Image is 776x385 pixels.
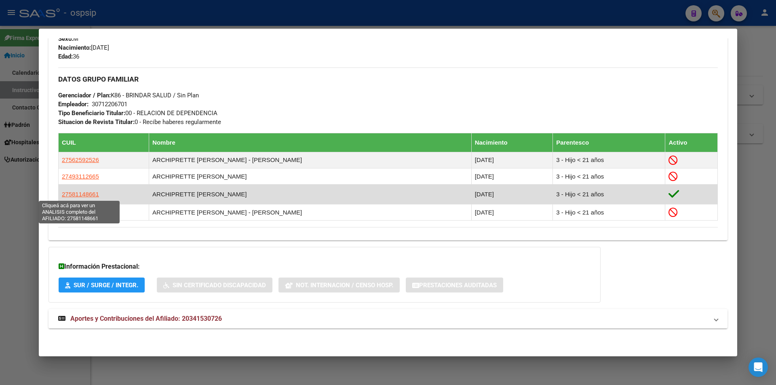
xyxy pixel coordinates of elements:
button: Sin Certificado Discapacidad [157,278,272,292]
td: [DATE] [471,168,553,185]
strong: Edad: [58,53,73,60]
th: Nombre [149,133,472,152]
strong: Empleador: [58,101,89,108]
span: SUR / SURGE / INTEGR. [74,282,138,289]
strong: Nacimiento: [58,44,91,51]
button: SUR / SURGE / INTEGR. [59,278,145,292]
td: 3 - Hijo < 21 años [553,152,665,168]
td: 3 - Hijo < 21 años [553,168,665,185]
td: 3 - Hijo < 21 años [553,185,665,204]
span: Prestaciones Auditadas [419,282,497,289]
strong: Tipo Beneficiario Titular: [58,109,125,117]
td: ARCHIPRETTE [PERSON_NAME] [149,185,472,204]
td: 3 - Hijo < 21 años [553,204,665,221]
th: CUIL [59,133,149,152]
td: ARCHIPRETTE [PERSON_NAME] - [PERSON_NAME] [149,152,472,168]
th: Parentesco [553,133,665,152]
span: 27581148661 [62,191,99,198]
span: [DATE] [58,44,109,51]
span: 00 - RELACION DE DEPENDENCIA [58,109,217,117]
span: 36 [58,53,79,60]
button: Prestaciones Auditadas [406,278,503,292]
strong: Situacion de Revista Titular: [58,118,135,126]
td: ARCHIPRETTE [PERSON_NAME] - [PERSON_NAME] [149,204,472,221]
mat-expansion-panel-header: Aportes y Contribuciones del Afiliado: 20341530726 [48,309,727,328]
div: Open Intercom Messenger [749,358,768,377]
td: [DATE] [471,204,553,221]
span: K86 - BRINDAR SALUD / Sin Plan [58,92,199,99]
h3: DATOS GRUPO FAMILIAR [58,75,718,84]
span: 20527145490 [62,209,99,216]
strong: Sexo: [58,35,73,42]
td: [DATE] [471,185,553,204]
span: 27493112665 [62,173,99,180]
div: 30712206701 [92,100,127,109]
td: [DATE] [471,152,553,168]
th: Nacimiento [471,133,553,152]
span: Not. Internacion / Censo Hosp. [296,282,393,289]
strong: Gerenciador / Plan: [58,92,111,99]
h3: Información Prestacional: [59,262,590,271]
span: Sin Certificado Discapacidad [173,282,266,289]
button: Not. Internacion / Censo Hosp. [278,278,400,292]
span: Aportes y Contribuciones del Afiliado: 20341530726 [70,315,222,322]
td: ARCHIPRETTE [PERSON_NAME] [149,168,472,185]
span: 27562592526 [62,156,99,163]
span: M [58,35,78,42]
th: Activo [665,133,718,152]
span: 0 - Recibe haberes regularmente [58,118,221,126]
